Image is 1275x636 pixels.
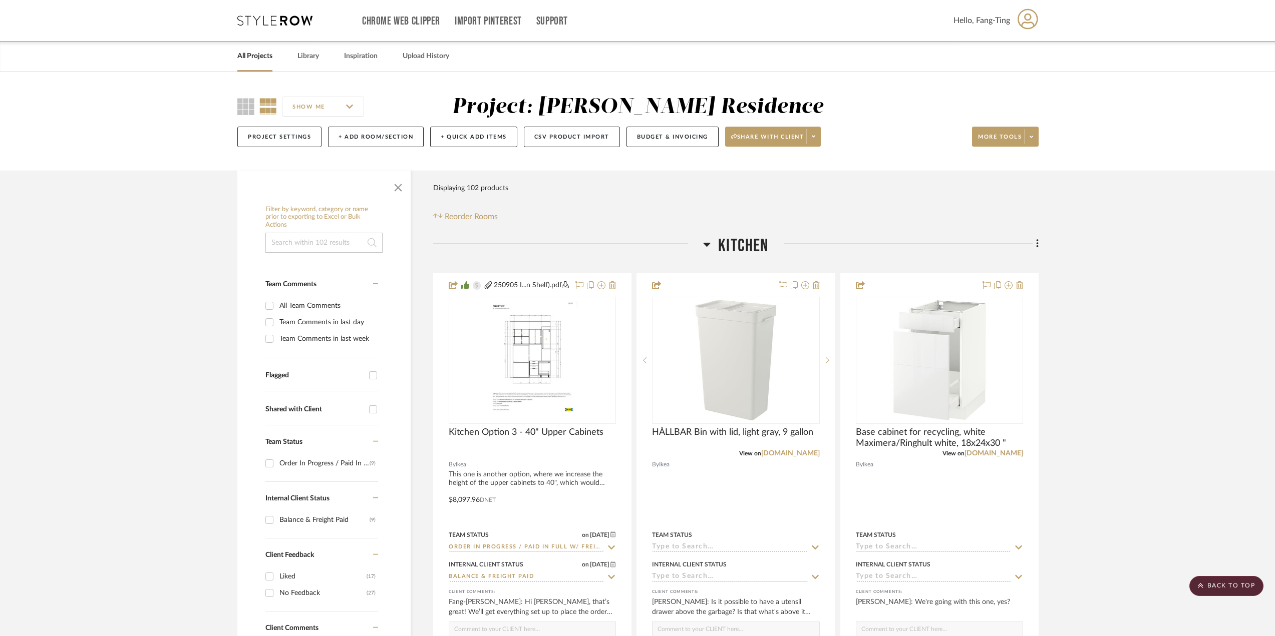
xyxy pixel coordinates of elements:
span: Base cabinet for recycling, white Maximera/Ringhult white, 18x24x30 " [856,427,1023,449]
div: All Team Comments [279,298,376,314]
span: Ikea [863,460,873,469]
span: Hello, Fang-Ting [953,15,1010,27]
button: More tools [972,127,1039,147]
div: (9) [370,512,376,528]
img: Base cabinet for recycling, white Maximera/Ringhult white, 18x24x30 " [877,298,1002,423]
input: Type to Search… [449,572,604,582]
a: Upload History [403,50,449,63]
input: Type to Search… [856,543,1011,552]
span: Client Comments [265,624,318,631]
a: Inspiration [344,50,378,63]
a: All Projects [237,50,272,63]
span: Ikea [456,460,466,469]
a: [DOMAIN_NAME] [761,450,820,457]
div: (27) [367,585,376,601]
a: Import Pinterest [455,17,522,26]
input: Type to Search… [652,543,807,552]
div: Displaying 102 products [433,178,508,198]
button: Reorder Rooms [433,211,498,223]
span: Kitchen Option 3 - 40" Upper Cabinets [449,427,603,438]
span: By [856,460,863,469]
span: View on [739,450,761,456]
span: Reorder Rooms [445,211,498,223]
span: Kitchen [718,235,768,257]
input: Search within 102 results [265,233,383,253]
div: Team Comments in last week [279,331,376,347]
span: on [582,532,589,538]
div: Balance & Freight Paid [279,512,370,528]
scroll-to-top-button: BACK TO TOP [1189,576,1263,596]
span: Team Comments [265,281,316,288]
div: (9) [370,455,376,471]
a: [DOMAIN_NAME] [965,450,1023,457]
div: Internal Client Status [856,560,930,569]
div: [PERSON_NAME]: Is it possible to have a utensil drawer above the garbage? Is that what's above it... [652,597,819,617]
div: Project: [PERSON_NAME] Residence [452,97,823,118]
div: Fang-[PERSON_NAME]: Hi [PERSON_NAME], that’s great! We’ll get everything set up to place the orde... [449,597,616,617]
div: Internal Client Status [652,560,727,569]
div: Team Status [856,530,896,539]
div: Team Status [449,530,489,539]
a: Library [297,50,319,63]
span: View on [942,450,965,456]
button: + Add Room/Section [328,127,424,147]
div: Team Status [652,530,692,539]
button: Close [388,176,408,196]
div: Order In Progress / Paid In Full w/ Freight, No Balance due [279,455,370,471]
a: Support [536,17,568,26]
span: More tools [978,133,1022,148]
input: Type to Search… [449,543,604,552]
button: Budget & Invoicing [626,127,719,147]
span: By [449,460,456,469]
span: HÅLLBAR Bin with lid, light gray, 9 gallon [652,427,813,438]
div: Team Comments in last day [279,314,376,330]
input: Type to Search… [856,572,1011,582]
span: Client Feedback [265,551,314,558]
div: [PERSON_NAME]: We're going with this one, yes? [856,597,1023,617]
button: Project Settings [237,127,322,147]
div: Shared with Client [265,405,364,414]
h6: Filter by keyword, category or name prior to exporting to Excel or Bulk Actions [265,206,383,229]
div: Internal Client Status [449,560,523,569]
span: Ikea [659,460,670,469]
div: Flagged [265,371,364,380]
button: CSV Product Import [524,127,620,147]
a: Chrome Web Clipper [362,17,440,26]
span: on [582,561,589,567]
span: Team Status [265,438,302,445]
div: Liked [279,568,367,584]
img: Kitchen Option 3 - 40" Upper Cabinets [484,298,581,423]
input: Type to Search… [652,572,807,582]
span: [DATE] [589,561,610,568]
span: By [652,460,659,469]
button: 250905 I...n Shelf).pdf [493,280,569,292]
button: + Quick Add Items [430,127,517,147]
div: (17) [367,568,376,584]
div: No Feedback [279,585,367,601]
button: Share with client [725,127,821,147]
img: HÅLLBAR Bin with lid, light gray, 9 gallon [673,298,798,423]
span: [DATE] [589,531,610,538]
span: Share with client [731,133,804,148]
span: Internal Client Status [265,495,330,502]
